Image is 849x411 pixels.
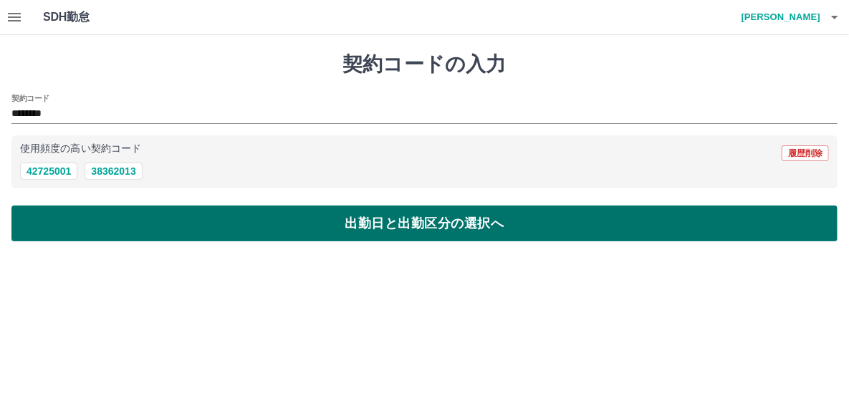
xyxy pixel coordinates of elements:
button: 出勤日と出勤区分の選択へ [11,205,838,241]
p: 使用頻度の高い契約コード [20,144,141,154]
h1: 契約コードの入力 [11,52,838,77]
button: 42725001 [20,163,77,180]
button: 履歴削除 [782,145,829,161]
button: 38362013 [85,163,142,180]
h2: 契約コード [11,92,49,104]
